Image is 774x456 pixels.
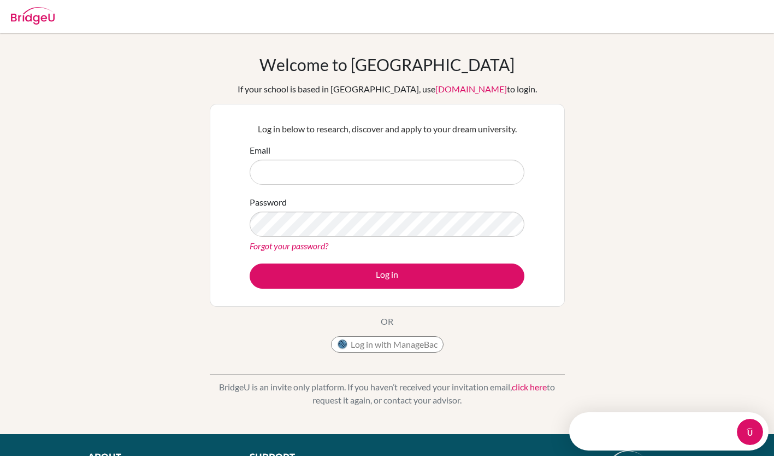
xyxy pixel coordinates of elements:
[435,84,507,94] a: [DOMAIN_NAME]
[250,144,270,157] label: Email
[259,55,515,74] h1: Welcome to [GEOGRAPHIC_DATA]
[250,241,328,251] a: Forgot your password?
[250,264,524,289] button: Log in
[512,382,547,392] a: click here
[11,9,179,18] div: Need help?
[737,419,763,445] iframe: Intercom live chat
[11,7,55,25] img: Bridge-U
[381,315,393,328] p: OR
[250,122,524,136] p: Log in below to research, discover and apply to your dream university.
[210,381,565,407] p: BridgeU is an invite only platform. If you haven’t received your invitation email, to request it ...
[250,196,287,209] label: Password
[11,18,179,30] div: The team typically replies in a few minutes.
[569,412,769,451] iframe: Intercom live chat discovery launcher
[238,83,537,96] div: If your school is based in [GEOGRAPHIC_DATA], use to login.
[4,4,211,34] div: Open Intercom Messenger
[331,336,444,353] button: Log in with ManageBac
